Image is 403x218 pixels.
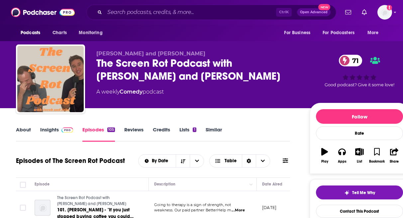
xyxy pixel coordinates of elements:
[316,185,403,199] button: tell me why sparkleTell Me Why
[387,5,392,10] svg: Add a profile image
[138,154,204,168] h2: Choose List sort
[17,46,84,112] img: The Screen Rot Podcast with Jacob and Jake
[20,205,26,211] span: Toggle select row
[57,195,137,207] a: The Screen Rot Podcast with [PERSON_NAME] and [PERSON_NAME]
[377,5,392,20] button: Show profile menu
[368,144,385,168] button: Bookmark
[124,126,144,142] a: Reviews
[262,180,282,188] div: Date Aired
[154,208,231,212] span: weakness. Our paid partner BetterHelp m
[21,28,40,37] span: Podcasts
[153,126,170,142] a: Credits
[107,127,115,132] div: 105
[367,28,379,37] span: More
[390,160,399,164] div: Share
[209,154,270,168] button: Choose View
[152,159,170,163] span: By Date
[352,190,375,195] span: Tell Me Why
[343,7,354,18] a: Show notifications dropdown
[276,8,292,17] span: Ctrl K
[154,202,231,207] span: Going to therapy is a sign of strength, not
[232,208,245,213] span: ...More
[176,155,190,167] button: Sort Direction
[96,50,205,57] span: [PERSON_NAME] and [PERSON_NAME]
[96,88,164,96] div: A weekly podcast
[318,4,330,10] span: New
[190,155,204,167] button: open menu
[369,160,385,164] div: Bookmark
[316,144,333,168] button: Play
[351,144,368,168] button: List
[48,27,71,39] a: Charts
[52,28,67,37] span: Charts
[284,28,310,37] span: For Business
[321,160,328,164] div: Play
[120,89,143,95] a: Comedy
[242,155,256,167] div: Sort Direction
[363,27,387,39] button: open menu
[139,159,176,163] button: open menu
[300,11,328,14] span: Open Advanced
[105,7,276,18] input: Search podcasts, credits, & more...
[40,126,73,142] a: InsightsPodchaser Pro
[377,5,392,20] img: User Profile
[206,126,222,142] a: Similar
[247,181,255,188] button: Column Actions
[316,205,403,218] a: Contact This Podcast
[279,27,319,39] button: open menu
[82,126,115,142] a: Episodes105
[225,159,237,163] span: Table
[316,126,403,140] div: Rate
[61,127,73,133] img: Podchaser Pro
[74,27,111,39] button: open menu
[333,144,351,168] button: Apps
[377,5,392,20] span: Logged in as Naomiumusic
[57,195,126,206] span: The Screen Rot Podcast with [PERSON_NAME] and [PERSON_NAME]
[154,180,175,188] div: Description
[325,82,394,87] span: Good podcast? Give it some love!
[318,27,364,39] button: open menu
[86,5,336,20] div: Search podcasts, credits, & more...
[386,144,403,168] button: Share
[344,190,350,195] img: tell me why sparkle
[346,55,362,66] span: 71
[11,6,75,19] img: Podchaser - Follow, Share and Rate Podcasts
[316,109,403,124] button: Follow
[357,160,362,164] div: List
[16,157,125,165] h1: Episodes of The Screen Rot Podcast
[193,127,196,132] div: 1
[179,126,196,142] a: Lists1
[16,27,49,39] button: open menu
[262,205,276,210] p: [DATE]
[338,160,347,164] div: Apps
[297,8,331,16] button: Open AdvancedNew
[359,7,369,18] a: Show notifications dropdown
[339,55,362,66] a: 71
[16,126,31,142] a: About
[323,28,354,37] span: For Podcasters
[79,28,102,37] span: Monitoring
[35,180,50,188] div: Episode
